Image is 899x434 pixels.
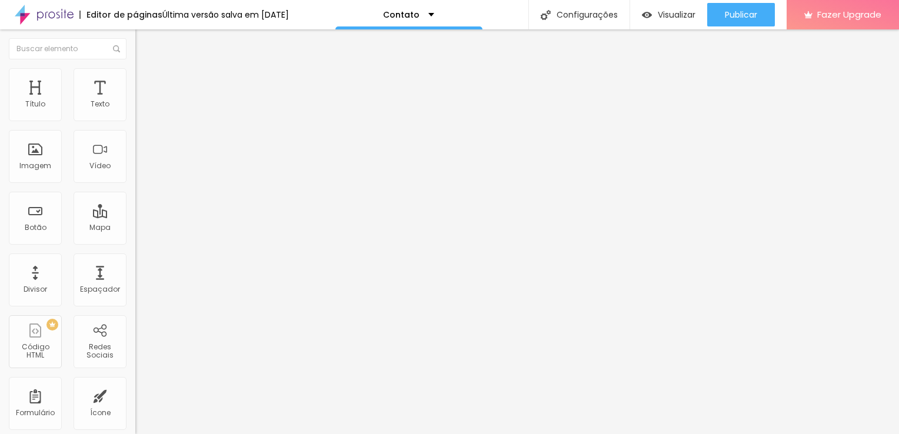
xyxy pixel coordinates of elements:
[642,10,652,20] img: view-1.svg
[817,9,881,19] span: Fazer Upgrade
[16,409,55,417] div: Formulário
[24,285,47,293] div: Divisor
[19,162,51,170] div: Imagem
[91,100,109,108] div: Texto
[162,11,289,19] div: Última versão salva em [DATE]
[25,223,46,232] div: Botão
[12,343,58,360] div: Código HTML
[9,38,126,59] input: Buscar elemento
[89,162,111,170] div: Vídeo
[25,100,45,108] div: Título
[76,343,123,360] div: Redes Sociais
[725,10,757,19] span: Publicar
[541,10,551,20] img: Icone
[89,223,111,232] div: Mapa
[113,45,120,52] img: Icone
[79,11,162,19] div: Editor de páginas
[707,3,775,26] button: Publicar
[90,409,111,417] div: Ícone
[630,3,707,26] button: Visualizar
[383,11,419,19] p: Contato
[658,10,695,19] span: Visualizar
[80,285,120,293] div: Espaçador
